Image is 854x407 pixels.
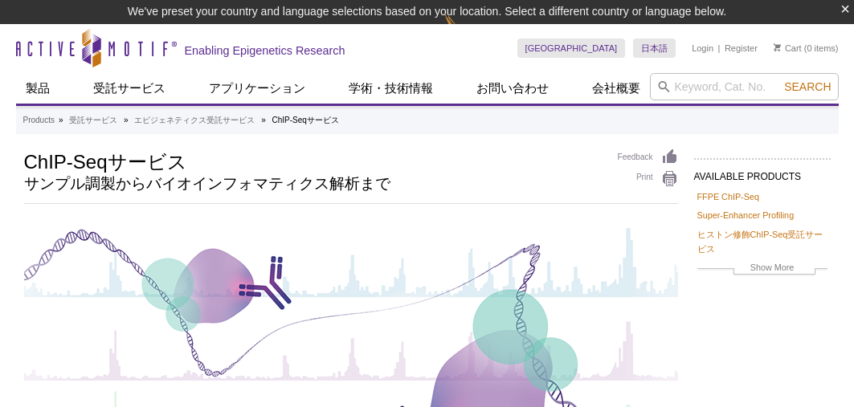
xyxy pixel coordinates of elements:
[694,158,831,187] h2: AVAILABLE PRODUCTS
[618,149,678,166] a: Feedback
[517,39,626,58] a: [GEOGRAPHIC_DATA]
[774,39,839,58] li: (0 items)
[199,73,315,104] a: アプリケーション
[261,116,266,124] li: »
[185,43,345,58] h2: Enabling Epigenetics Research
[779,79,836,94] button: Search
[618,170,678,188] a: Print
[582,73,650,104] a: 会社概要
[718,39,721,58] li: |
[24,149,602,173] h1: ChIP-Seqサービス
[697,208,795,222] a: Super-Enhancer Profiling
[650,73,839,100] input: Keyword, Cat. No.
[134,113,255,128] a: エピジェネティクス受託サービス
[692,43,713,54] a: Login
[24,177,602,191] h2: サンプル調製からバイオインフォマティクス解析まで
[774,43,802,54] a: Cart
[725,43,758,54] a: Register
[697,260,827,279] a: Show More
[444,12,487,50] img: Change Here
[774,43,781,51] img: Your Cart
[784,80,831,93] span: Search
[69,113,117,128] a: 受託サービス
[124,116,129,124] li: »
[697,189,759,204] a: FFPE ChIP-Seq
[23,113,55,128] a: Products
[16,73,59,104] a: 製品
[272,116,339,124] li: ChIP-Seqサービス
[633,39,676,58] a: 日本語
[84,73,175,104] a: 受託サービス
[59,116,63,124] li: »
[697,227,827,256] a: ヒストン修飾ChIP-Seq受託サービス
[339,73,443,104] a: 学術・技術情報
[467,73,558,104] a: お問い合わせ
